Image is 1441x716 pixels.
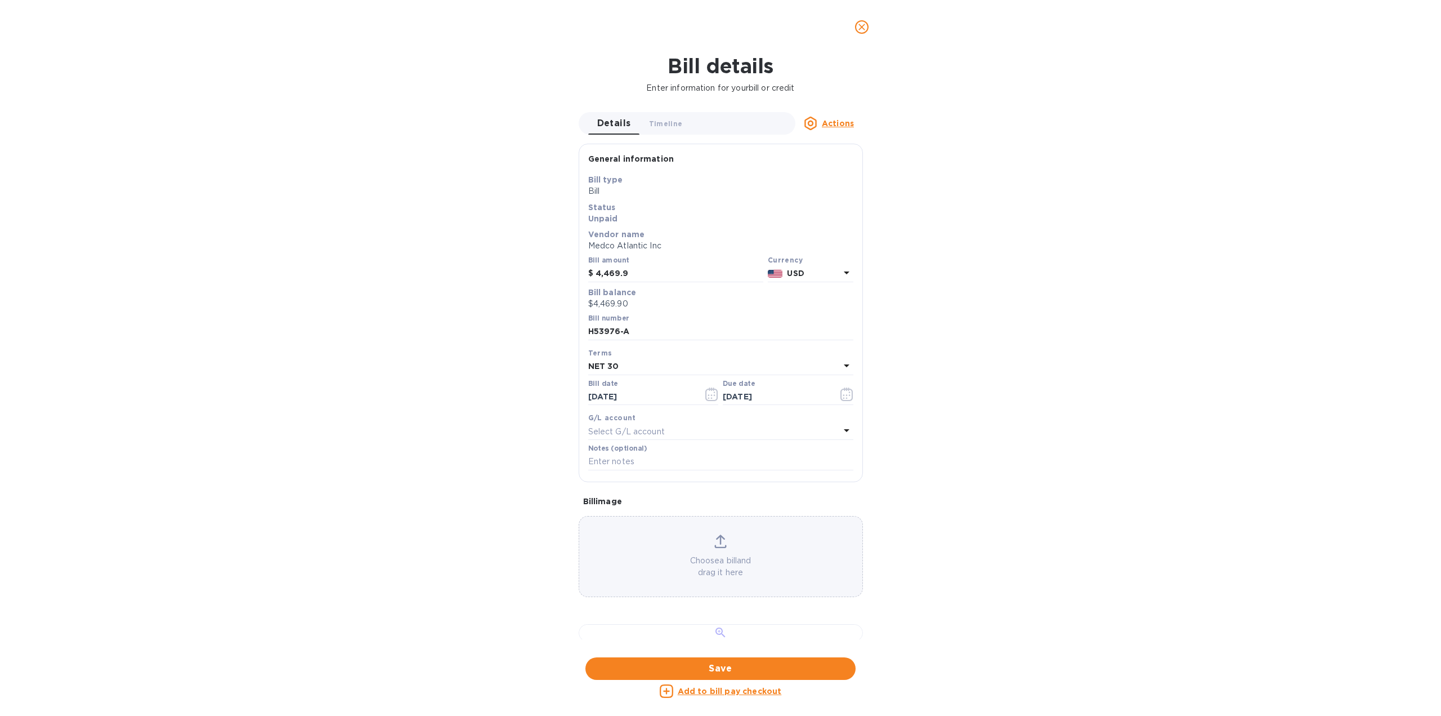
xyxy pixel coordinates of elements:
[723,380,755,387] label: Due date
[588,315,629,322] label: Bill number
[596,265,763,282] input: $ Enter bill amount
[9,54,1432,78] h1: Bill details
[594,662,847,675] span: Save
[588,298,853,310] p: $4,469.90
[649,118,683,130] span: Timeline
[585,657,856,680] button: Save
[588,446,647,452] label: Notes (optional)
[588,362,619,371] b: NET 30
[588,426,665,438] p: Select G/L account
[848,14,875,41] button: close
[588,453,853,470] input: Enter notes
[579,555,862,579] p: Choose a bill and drag it here
[597,115,631,131] span: Details
[768,256,803,264] b: Currency
[583,496,858,507] p: Bill image
[588,349,612,357] b: Terms
[588,154,674,163] b: General information
[678,687,782,696] u: Add to bill pay checkout
[588,230,645,239] b: Vendor name
[588,175,623,184] b: Bill type
[588,213,853,224] p: Unpaid
[588,185,853,197] p: Bill
[588,413,636,422] b: G/L account
[588,323,853,340] input: Enter bill number
[9,82,1432,94] p: Enter information for your bill or credit
[588,257,629,264] label: Bill amount
[787,269,804,278] b: USD
[723,389,829,406] input: Due date
[588,389,695,406] input: Select date
[822,119,854,128] u: Actions
[588,265,596,282] div: $
[768,270,783,278] img: USD
[588,288,637,297] b: Bill balance
[588,203,616,212] b: Status
[588,380,618,387] label: Bill date
[588,240,853,252] p: Medco Atlantic Inc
